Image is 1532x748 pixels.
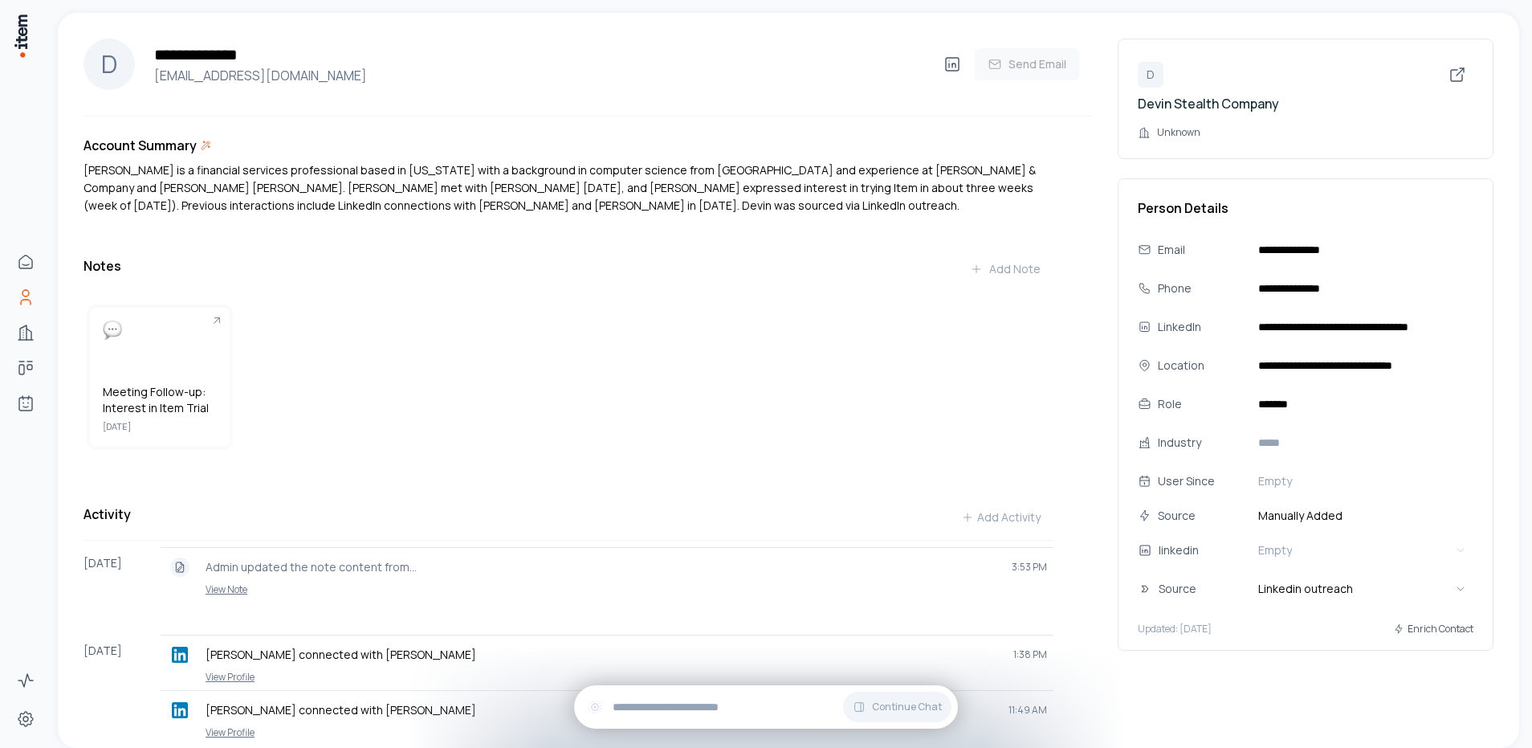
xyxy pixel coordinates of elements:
[167,671,1047,684] a: View Profile
[1158,357,1245,374] div: Location
[10,317,42,349] a: Companies
[84,39,135,90] div: D
[1012,561,1047,574] span: 3:53 PM
[1252,537,1473,563] button: Empty
[84,136,197,155] h3: Account Summary
[103,321,122,340] img: speech balloon
[13,13,29,59] img: Item Brain Logo
[948,501,1053,533] button: Add Activity
[103,384,217,416] h5: Meeting Follow-up: Interest in Item Trial
[1138,62,1163,88] div: D
[84,505,131,524] h3: Activity
[1138,623,1212,636] p: Updated: [DATE]
[1138,198,1473,218] h3: Person Details
[148,66,936,85] h4: [EMAIL_ADDRESS][DOMAIN_NAME]
[84,547,161,603] div: [DATE]
[1158,472,1245,490] div: User Since
[172,647,188,663] img: linkedin logo
[206,559,999,575] div: to
[84,161,1053,215] div: [PERSON_NAME] is a financial services professional based in [US_STATE] with a background in compu...
[103,419,217,434] span: [DATE]
[1013,648,1047,661] span: 1:38 PM
[1138,95,1279,112] a: Devin Stealth Company
[10,664,42,697] a: Activity
[1158,434,1245,452] div: Industry
[843,692,951,722] button: Continue Chat
[1008,704,1047,717] span: 11:49 AM
[1158,280,1245,297] div: Phone
[1159,542,1261,559] div: linkedin
[1252,468,1473,494] button: Empty
[84,635,161,746] div: [DATE]
[84,256,121,276] h3: Notes
[167,583,1047,596] a: View Note
[1158,395,1245,413] div: Role
[1158,318,1245,336] div: LinkedIn
[10,352,42,384] a: Deals
[1159,580,1261,598] div: Source
[206,647,1000,663] p: [PERSON_NAME] connected with [PERSON_NAME]
[1393,615,1473,644] button: Enrich Contact
[1258,473,1292,489] span: Empty
[10,281,42,313] a: People
[970,261,1041,277] div: Add Note
[10,703,42,735] a: Settings
[10,387,42,419] a: Agents
[206,702,996,718] p: [PERSON_NAME] connected with [PERSON_NAME]
[172,702,188,718] img: linkedin logo
[574,685,958,729] div: Continue Chat
[1157,126,1200,139] p: Unknown
[10,246,42,278] a: Home
[1252,507,1473,525] span: Manually Added
[1158,241,1245,259] div: Email
[206,559,999,575] p: Admin updated the note content from
[872,701,942,713] span: Continue Chat
[167,726,1047,739] a: View Profile
[1258,542,1292,558] span: Empty
[957,253,1053,285] button: Add Note
[1158,507,1245,525] div: Source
